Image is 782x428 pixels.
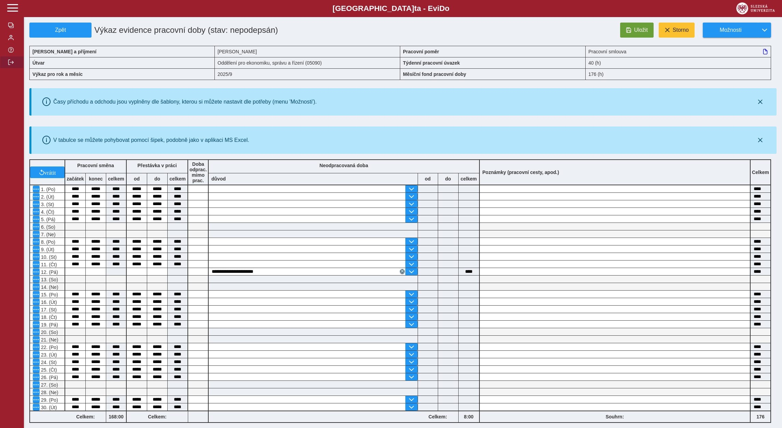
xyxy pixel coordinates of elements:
[53,99,317,105] div: Časy příchodu a odchodu jsou vyplněny dle šablony, kterou si můžete nastavit dle potřeby (menu 'M...
[33,359,40,365] button: Menu
[32,71,83,77] b: Výkaz pro rok a měsíc
[53,137,249,143] div: V tabulce se můžete pohybovat pomocí šipek, podobně jako v aplikaci MS Excel.
[92,23,340,38] h1: Výkaz evidence pracovní doby (stav: nepodepsán)
[438,176,458,182] b: do
[106,176,126,182] b: celkem
[33,381,40,388] button: Menu
[168,176,187,182] b: celkem
[211,176,226,182] b: důvod
[40,239,55,245] span: 8. (Po)
[33,374,40,380] button: Menu
[414,4,417,13] span: t
[620,23,654,38] button: Uložit
[33,283,40,290] button: Menu
[33,208,40,215] button: Menu
[33,404,40,411] button: Menu
[33,313,40,320] button: Menu
[30,166,65,178] button: vrátit
[703,23,758,38] button: Možnosti
[33,238,40,245] button: Menu
[137,163,177,168] b: Přestávka v práci
[40,217,55,222] span: 5. (Pá)
[33,344,40,350] button: Menu
[480,170,562,175] b: Poznámky (pracovní cesty, apod.)
[459,176,479,182] b: celkem
[40,209,54,215] span: 4. (Čt)
[215,46,400,57] div: [PERSON_NAME]
[32,27,88,33] span: Zpět
[586,46,771,57] div: Pracovní smlouva
[33,291,40,298] button: Menu
[147,176,167,182] b: do
[33,306,40,313] button: Menu
[190,161,207,183] b: Doba odprac. mimo prac.
[33,298,40,305] button: Menu
[65,414,106,419] b: Celkem:
[40,284,58,290] span: 14. (Ne)
[40,337,58,343] span: 21. (Ne)
[40,247,54,252] span: 9. (Út)
[40,330,58,335] span: 20. (So)
[33,321,40,328] button: Menu
[752,170,769,175] b: Celkem
[40,375,58,380] span: 26. (Pá)
[439,4,445,13] span: D
[40,390,58,395] span: 28. (Ne)
[32,60,45,66] b: Útvar
[44,170,56,175] span: vrátit
[33,261,40,268] button: Menu
[751,414,770,419] b: 176
[40,382,58,388] span: 27. (So)
[127,414,188,419] b: Celkem:
[33,351,40,358] button: Menu
[40,187,55,192] span: 1. (Po)
[40,254,57,260] span: 10. (St)
[33,223,40,230] button: Menu
[33,216,40,223] button: Menu
[40,202,54,207] span: 3. (St)
[736,2,775,14] img: logo_web_su.png
[445,4,450,13] span: o
[40,352,57,358] span: 23. (Út)
[659,23,695,38] button: Storno
[418,414,458,419] b: Celkem:
[40,322,58,327] span: 19. (Pá)
[33,396,40,403] button: Menu
[33,193,40,200] button: Menu
[40,194,54,200] span: 2. (Út)
[33,366,40,373] button: Menu
[40,232,56,237] span: 7. (Ne)
[634,27,648,33] span: Uložit
[40,224,55,230] span: 6. (So)
[320,163,368,168] b: Neodpracovaná doba
[33,276,40,283] button: Menu
[33,268,40,275] button: Menu
[403,60,460,66] b: Týdenní pracovní úvazek
[32,49,96,54] b: [PERSON_NAME] a příjmení
[40,405,57,410] span: 30. (Út)
[33,329,40,335] button: Menu
[33,231,40,238] button: Menu
[40,307,57,312] span: 17. (St)
[33,389,40,396] button: Menu
[40,277,58,282] span: 13. (So)
[40,299,57,305] span: 16. (Út)
[40,397,58,403] span: 29. (Po)
[403,71,466,77] b: Měsíční fond pracovní doby
[40,292,58,297] span: 15. (Po)
[77,163,114,168] b: Pracovní směna
[127,176,147,182] b: od
[40,315,57,320] span: 18. (Čt)
[40,360,57,365] span: 24. (St)
[709,27,753,33] span: Možnosti
[40,269,58,275] span: 12. (Pá)
[33,336,40,343] button: Menu
[459,414,479,419] b: 8:00
[20,4,762,13] b: [GEOGRAPHIC_DATA] a - Evi
[33,246,40,253] button: Menu
[403,49,439,54] b: Pracovní poměr
[33,253,40,260] button: Menu
[215,57,400,68] div: Oddělení pro ekonomiku, správu a řízení (05090)
[418,176,438,182] b: od
[586,68,771,80] div: 176 (h)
